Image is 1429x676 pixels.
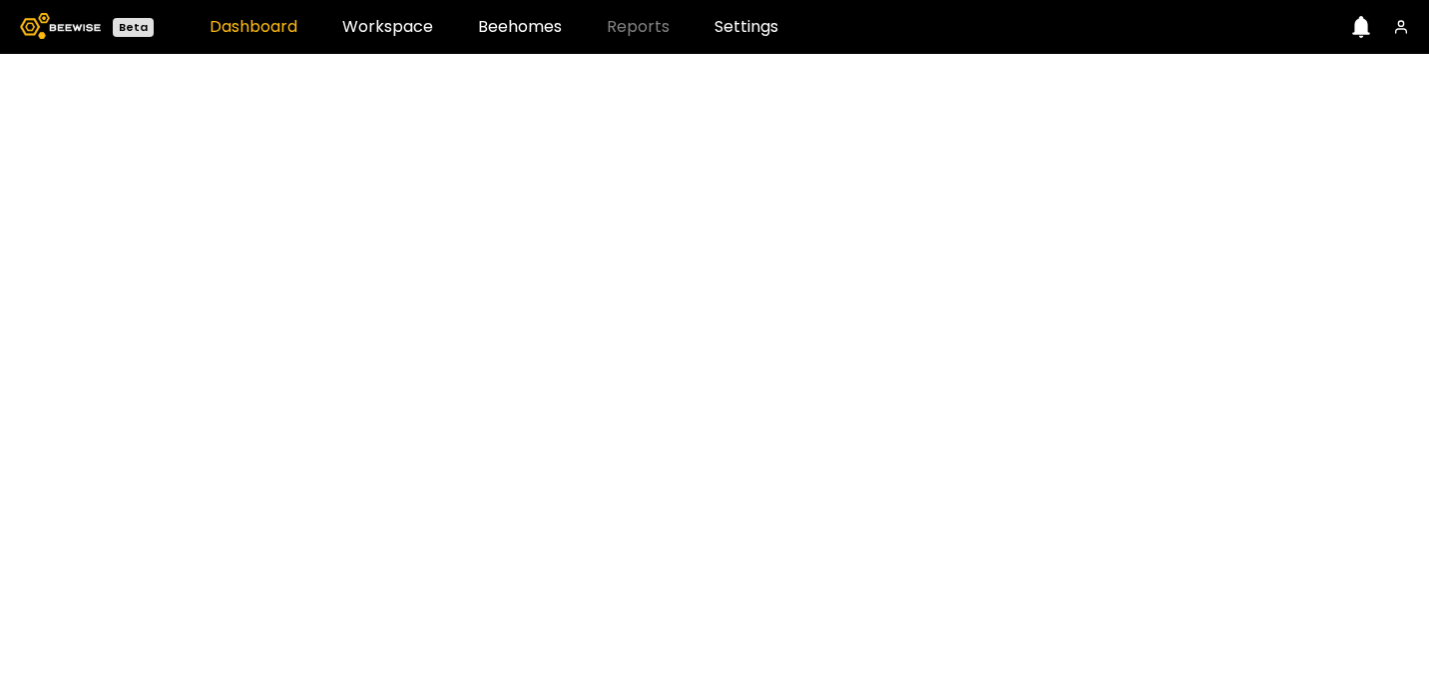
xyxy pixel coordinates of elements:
a: Beehomes [478,19,562,35]
a: Dashboard [210,19,297,35]
div: Beta [113,18,154,37]
span: Reports [607,19,670,35]
a: Settings [714,19,778,35]
img: Beewise logo [20,13,101,39]
a: Workspace [342,19,433,35]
